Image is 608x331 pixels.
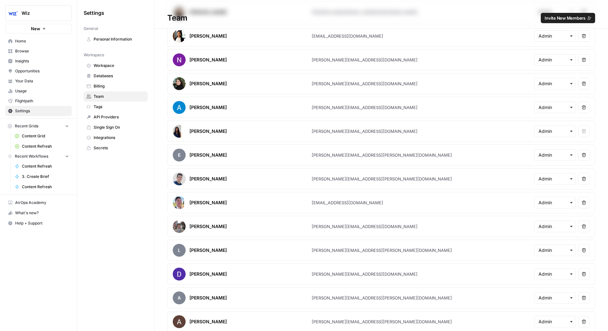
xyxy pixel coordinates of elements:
span: Content Refresh [22,163,69,169]
span: API Providers [94,114,145,120]
div: [PERSON_NAME] [189,57,227,63]
input: Admin [539,176,571,182]
img: avatar [173,101,186,114]
div: [PERSON_NAME] [189,176,227,182]
div: [PERSON_NAME][EMAIL_ADDRESS][PERSON_NAME][DOMAIN_NAME] [312,152,452,158]
div: [PERSON_NAME][EMAIL_ADDRESS][PERSON_NAME][DOMAIN_NAME] [312,247,452,253]
div: [PERSON_NAME][EMAIL_ADDRESS][PERSON_NAME][DOMAIN_NAME] [312,318,452,325]
span: Settings [84,9,104,17]
a: Content Refresh [12,161,72,171]
input: Admin [539,199,571,206]
div: [PERSON_NAME] [189,199,227,206]
img: avatar [173,315,186,328]
div: What's new? [5,208,71,218]
input: Admin [539,295,571,301]
img: avatar [173,30,186,42]
span: Opportunities [15,68,69,74]
span: L [173,244,186,257]
a: 3. Create Brief [12,171,72,182]
div: [PERSON_NAME][EMAIL_ADDRESS][DOMAIN_NAME] [312,128,418,134]
a: Billing [84,81,148,91]
span: Invite New Members [545,15,585,21]
span: Content Refresh [22,143,69,149]
div: [PERSON_NAME] [189,271,227,277]
button: Workspace: Wiz [5,5,72,21]
a: Workspace [84,60,148,71]
input: Admin [539,80,571,87]
button: Recent Grids [5,121,72,131]
div: [PERSON_NAME] [189,80,227,87]
div: [PERSON_NAME][EMAIL_ADDRESS][DOMAIN_NAME] [312,80,418,87]
span: Single Sign On [94,124,145,130]
button: Help + Support [5,218,72,228]
a: Settings [5,106,72,116]
a: API Providers [84,112,148,122]
div: [PERSON_NAME] [189,295,227,301]
img: avatar [173,125,181,138]
img: avatar [173,77,186,90]
a: Tags [84,102,148,112]
a: Single Sign On [84,122,148,133]
a: Personal Information [84,34,148,44]
a: Usage [5,86,72,96]
div: [PERSON_NAME][EMAIL_ADDRESS][DOMAIN_NAME] [312,57,418,63]
input: Admin [539,223,571,230]
button: Recent Workflows [5,152,72,161]
img: avatar [173,220,186,233]
input: Admin [539,152,571,158]
a: Your Data [5,76,72,86]
span: Your Data [15,78,69,84]
span: Tags [94,104,145,110]
span: Recent Workflows [15,153,48,159]
a: Databases [84,71,148,81]
a: Opportunities [5,66,72,76]
span: Personal Information [94,36,145,42]
span: Billing [94,83,145,89]
img: Wiz Logo [7,7,19,19]
img: avatar [173,53,186,66]
input: Admin [539,33,571,39]
span: Databases [94,73,145,79]
a: Flightpath [5,96,72,106]
div: [EMAIL_ADDRESS][DOMAIN_NAME] [312,33,383,39]
div: [PERSON_NAME] [189,223,227,230]
input: Admin [539,57,571,63]
span: New [31,25,40,32]
input: Admin [539,271,571,277]
span: Secrets [94,145,145,151]
span: E [173,149,186,161]
div: [PERSON_NAME][EMAIL_ADDRESS][DOMAIN_NAME] [312,223,418,230]
a: Team [84,91,148,102]
div: [PERSON_NAME] [189,318,227,325]
button: Invite New Members [541,13,595,23]
span: Content Refresh [22,184,69,190]
input: Admin [539,128,571,134]
div: [PERSON_NAME][EMAIL_ADDRESS][DOMAIN_NAME] [312,271,418,277]
img: avatar [173,172,186,185]
input: Admin [539,247,571,253]
span: Wiz [22,10,60,16]
a: AirOps Academy [5,198,72,208]
span: AirOps Academy [15,200,69,206]
a: Insights [5,56,72,66]
span: Settings [15,108,69,114]
span: General [84,26,98,32]
img: avatar [173,268,186,280]
span: A [173,291,186,304]
span: Content Grid [22,133,69,139]
a: Browse [5,46,72,56]
span: Team [94,94,145,99]
span: Usage [15,88,69,94]
button: New [5,24,72,33]
a: Integrations [84,133,148,143]
div: [PERSON_NAME] [189,152,227,158]
a: Content Refresh [12,141,72,152]
div: [PERSON_NAME] [189,104,227,111]
input: Admin [539,104,571,111]
div: [PERSON_NAME][EMAIL_ADDRESS][PERSON_NAME][DOMAIN_NAME] [312,176,452,182]
div: [PERSON_NAME][EMAIL_ADDRESS][DOMAIN_NAME] [312,104,418,111]
span: Insights [15,58,69,64]
img: avatar [173,196,184,209]
span: Home [15,38,69,44]
a: Secrets [84,143,148,153]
